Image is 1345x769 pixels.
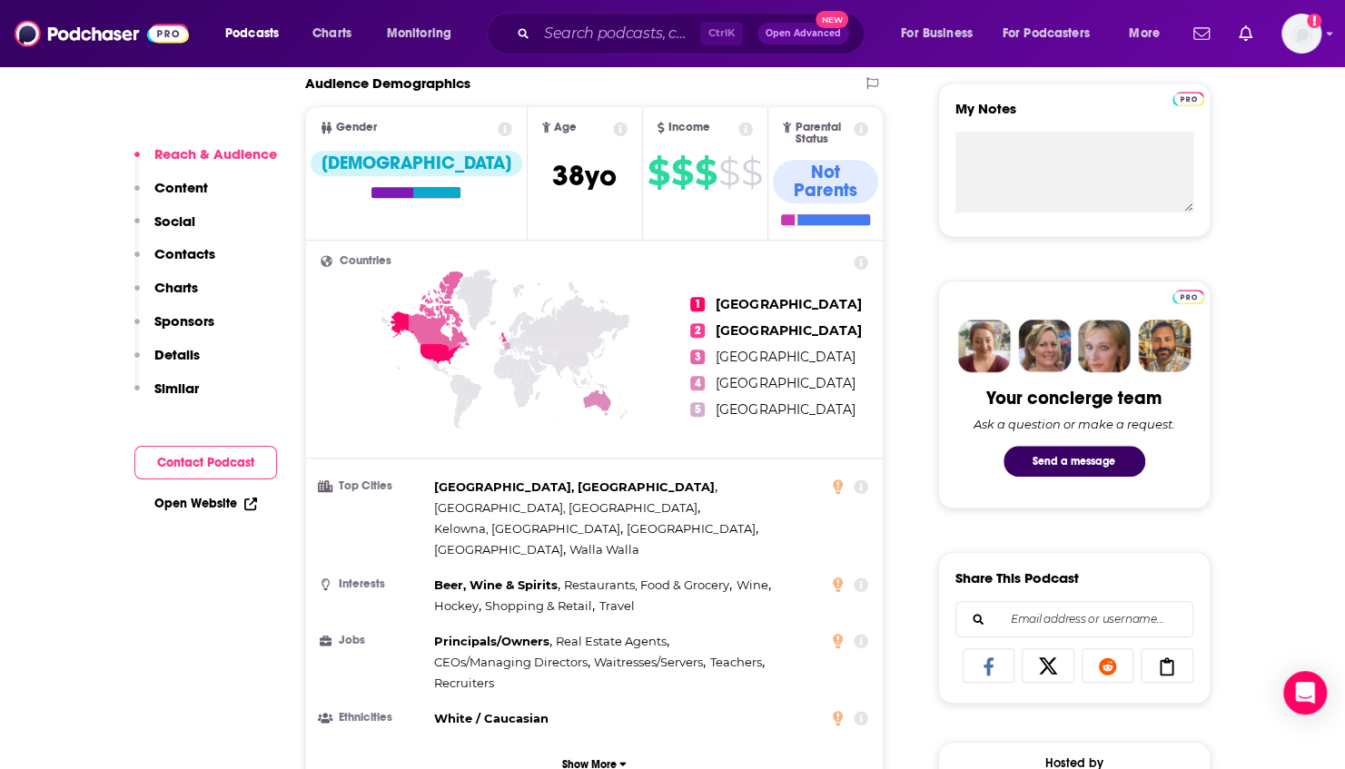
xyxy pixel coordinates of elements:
span: [GEOGRAPHIC_DATA], [GEOGRAPHIC_DATA] [434,500,697,515]
button: open menu [374,19,475,48]
span: Waitresses/Servers [594,655,703,669]
span: , [434,596,481,616]
span: , [710,652,765,673]
span: $ [718,158,739,187]
span: Beer, Wine & Spirits [434,577,558,592]
span: , [485,596,595,616]
button: open menu [888,19,995,48]
span: Income [668,122,710,133]
span: [GEOGRAPHIC_DATA] [716,375,855,391]
span: $ [648,158,669,187]
p: Reach & Audience [154,145,277,163]
span: 2 [690,323,705,338]
button: Send a message [1004,446,1145,477]
span: 38 yo [552,158,617,193]
span: , [434,539,566,560]
span: , [434,631,552,652]
button: Social [134,212,195,246]
div: [DEMOGRAPHIC_DATA] [311,151,522,176]
span: Principals/Owners [434,634,549,648]
img: Barbara Profile [1018,320,1071,372]
span: Charts [312,21,351,46]
p: Sponsors [154,312,214,330]
img: Podchaser Pro [1172,92,1204,106]
input: Email address or username... [971,602,1178,636]
span: For Podcasters [1003,21,1090,46]
div: Search followers [955,601,1193,637]
h2: Audience Demographics [305,74,470,92]
span: Countries [340,255,391,267]
span: [GEOGRAPHIC_DATA] [716,322,861,339]
div: Open Intercom Messenger [1283,671,1327,715]
span: [GEOGRAPHIC_DATA] [716,401,855,418]
button: Open AdvancedNew [757,23,849,44]
a: Show notifications dropdown [1186,18,1217,49]
span: Monitoring [387,21,451,46]
img: User Profile [1281,14,1321,54]
button: Sponsors [134,312,214,346]
span: Open Advanced [766,29,841,38]
span: CEOs/Managing Directors [434,655,588,669]
span: , [627,518,758,539]
span: $ [671,158,693,187]
input: Search podcasts, credits, & more... [537,19,700,48]
span: Restaurants, Food & Grocery [564,577,729,592]
img: Podchaser Pro [1172,290,1204,304]
div: Ask a question or make a request. [974,417,1175,431]
button: open menu [991,19,1116,48]
button: open menu [1116,19,1182,48]
p: Similar [154,380,199,397]
span: , [594,652,706,673]
span: [GEOGRAPHIC_DATA] [434,542,563,557]
span: Kelowna, [GEOGRAPHIC_DATA] [434,521,620,536]
span: [GEOGRAPHIC_DATA] [716,296,861,312]
h3: Ethnicities [321,712,427,724]
button: Contacts [134,245,215,279]
svg: Add a profile image [1307,14,1321,28]
button: Similar [134,380,199,413]
p: Content [154,179,208,196]
a: Pro website [1172,89,1204,106]
button: Contact Podcast [134,446,277,479]
span: , [434,518,623,539]
span: Travel [599,598,635,613]
div: Your concierge team [986,387,1162,409]
div: Search podcasts, credits, & more... [504,13,882,54]
button: Content [134,179,208,212]
a: Share on Facebook [963,648,1015,683]
p: Details [154,346,200,363]
img: Jules Profile [1078,320,1131,372]
label: My Notes [955,100,1193,132]
span: 4 [690,376,705,390]
p: Social [154,212,195,230]
span: , [434,575,560,596]
span: Podcasts [225,21,279,46]
button: Details [134,346,200,380]
span: 3 [690,350,705,364]
span: Logged in as WE_Broadcast1 [1281,14,1321,54]
span: $ [741,158,762,187]
button: Charts [134,279,198,312]
span: Wine [737,577,768,592]
a: Share on Reddit [1082,648,1134,683]
span: , [434,652,590,673]
span: Ctrl K [700,22,743,45]
span: , [556,631,669,652]
img: Sydney Profile [958,320,1011,372]
span: , [564,575,732,596]
span: , [434,477,717,498]
a: Copy Link [1141,648,1193,683]
h3: Jobs [321,635,427,646]
a: Charts [301,19,362,48]
span: Parental Status [795,122,851,145]
h3: Interests [321,578,427,590]
a: Share on X/Twitter [1022,648,1074,683]
span: New [816,11,848,28]
span: Hockey [434,598,479,613]
span: Teachers [710,655,762,669]
span: Gender [336,122,377,133]
a: Podchaser - Follow, Share and Rate Podcasts [15,16,189,51]
span: [GEOGRAPHIC_DATA] [627,521,756,536]
span: $ [695,158,717,187]
a: Show notifications dropdown [1231,18,1260,49]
